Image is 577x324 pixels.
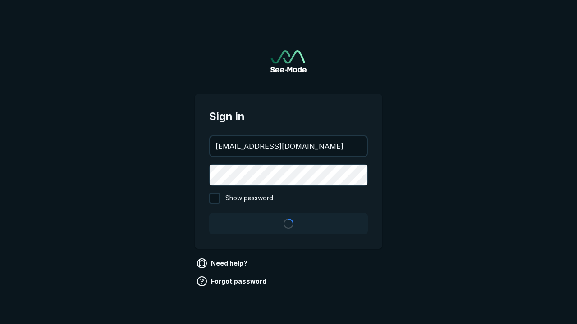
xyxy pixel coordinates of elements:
img: See-Mode Logo [270,50,307,72]
span: Sign in [209,108,368,125]
span: Show password [225,193,273,204]
a: Forgot password [195,274,270,288]
a: Go to sign in [270,50,307,72]
a: Need help? [195,256,251,270]
input: your@email.com [210,136,367,156]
